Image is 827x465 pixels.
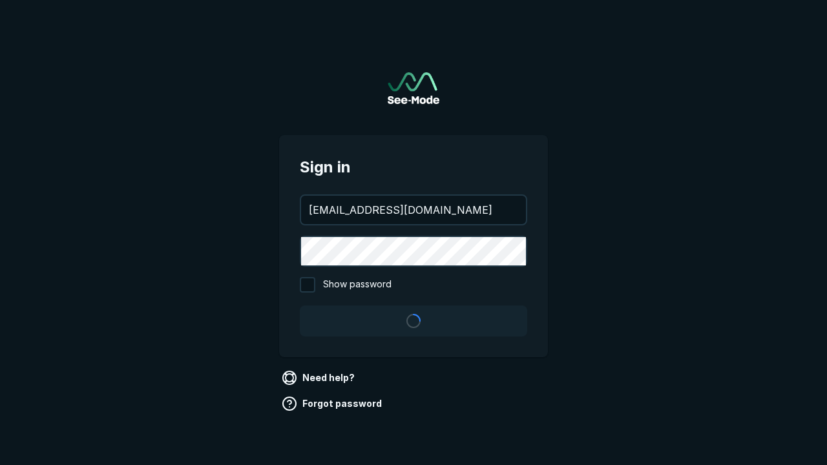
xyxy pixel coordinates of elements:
a: Forgot password [279,393,387,414]
span: Sign in [300,156,527,179]
a: Need help? [279,367,360,388]
input: your@email.com [301,196,526,224]
img: See-Mode Logo [388,72,439,104]
a: Go to sign in [388,72,439,104]
span: Show password [323,277,392,293]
